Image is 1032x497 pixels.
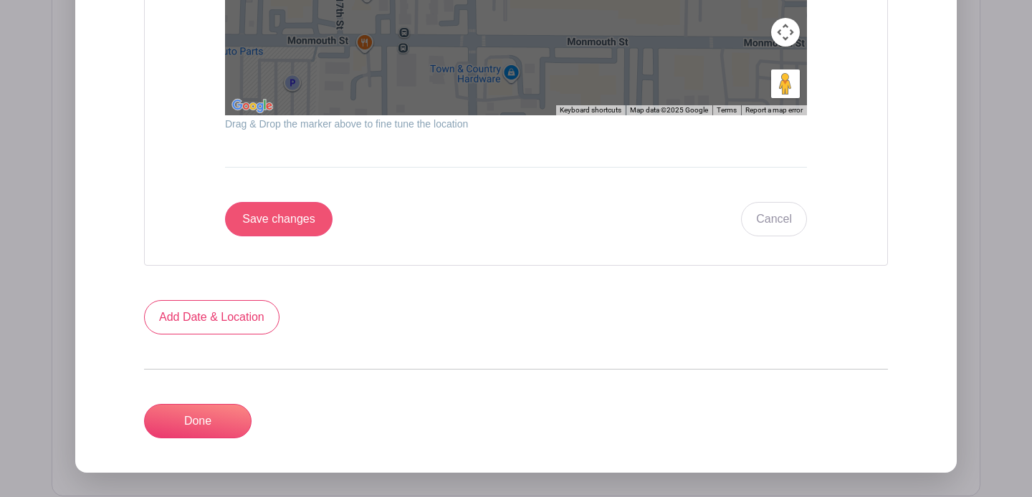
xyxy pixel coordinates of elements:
[144,404,252,438] a: Done
[225,118,468,130] small: Drag & Drop the marker above to fine tune the location
[771,69,800,98] button: Drag Pegman onto the map to open Street View
[225,202,333,236] input: Save changes
[771,18,800,47] button: Map camera controls
[229,97,276,115] a: Open this area in Google Maps (opens a new window)
[144,300,279,334] a: Add Date & Location
[630,106,708,114] span: Map data ©2025 Google
[229,97,276,115] img: Google
[741,202,807,236] a: Cancel
[560,105,621,115] button: Keyboard shortcuts
[745,106,803,114] a: Report a map error
[717,106,737,114] a: Terms (opens in new tab)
